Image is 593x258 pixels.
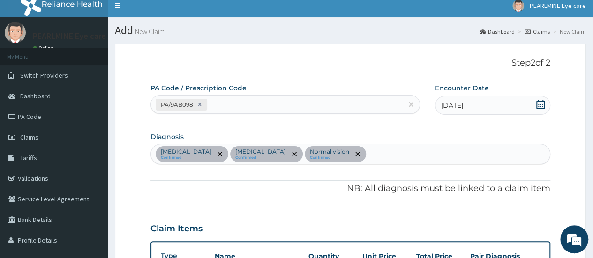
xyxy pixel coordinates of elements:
[54,72,129,167] span: We're online!
[33,32,106,40] p: PEARLMINE Eye care
[161,155,211,160] small: Confirmed
[530,1,586,10] span: PEARLMINE Eye care
[150,183,550,195] p: NB: All diagnosis must be linked to a claim item
[150,224,203,234] h3: Claim Items
[133,28,165,35] small: New Claim
[115,24,586,37] h1: Add
[17,47,38,70] img: d_794563401_company_1708531726252_794563401
[49,52,158,65] div: Chat with us now
[150,58,550,68] p: Step 2 of 2
[33,45,55,52] a: Online
[216,150,224,158] span: remove selection option
[154,5,176,27] div: Minimize live chat window
[525,28,550,36] a: Claims
[235,155,286,160] small: Confirmed
[290,150,299,158] span: remove selection option
[310,155,349,160] small: Confirmed
[551,28,586,36] li: New Claim
[235,148,286,155] p: [MEDICAL_DATA]
[20,133,38,141] span: Claims
[20,154,37,162] span: Tariffs
[310,148,349,155] p: Normal vision
[5,164,179,197] textarea: Type your message and hit 'Enter'
[161,148,211,155] p: [MEDICAL_DATA]
[158,99,195,110] div: PA/9AB098
[150,83,247,93] label: PA Code / Prescription Code
[5,22,26,43] img: User Image
[150,132,184,141] label: Diagnosis
[435,83,489,93] label: Encounter Date
[441,101,463,110] span: [DATE]
[353,150,362,158] span: remove selection option
[480,28,515,36] a: Dashboard
[20,71,68,80] span: Switch Providers
[20,92,51,100] span: Dashboard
